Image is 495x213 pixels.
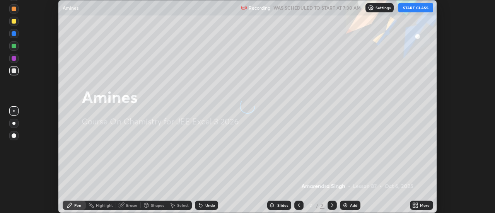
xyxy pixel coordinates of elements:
div: Pen [74,203,81,207]
p: Recording [249,5,270,11]
div: Shapes [151,203,164,207]
img: class-settings-icons [368,5,374,11]
img: add-slide-button [342,202,348,208]
p: Amines [63,5,79,11]
div: Select [177,203,189,207]
button: START CLASS [398,3,433,12]
div: 2 [320,202,324,209]
p: Settings [376,6,391,10]
img: recording.375f2c34.svg [241,5,247,11]
div: Highlight [96,203,113,207]
div: 2 [307,203,314,208]
div: Slides [277,203,288,207]
h5: WAS SCHEDULED TO START AT 7:30 AM [273,4,361,11]
div: Eraser [126,203,138,207]
div: More [420,203,430,207]
div: Add [350,203,357,207]
div: / [316,203,318,208]
div: Undo [205,203,215,207]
